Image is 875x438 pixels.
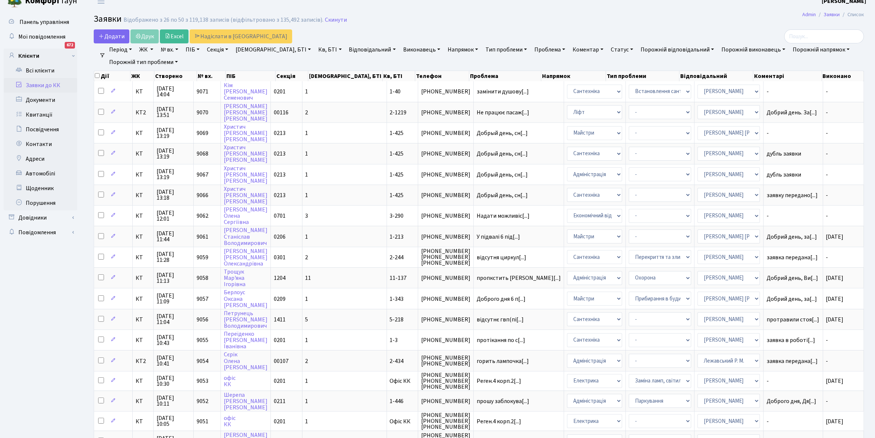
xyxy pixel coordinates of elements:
[390,212,404,220] span: 3-290
[4,225,77,240] a: Повідомлення
[18,33,65,41] span: Мої повідомлення
[315,43,344,56] a: Кв, БТІ
[421,355,470,367] span: [PHONE_NUMBER] [PHONE_NUMBER]
[477,253,526,261] span: відсутня циркул[...]
[19,18,69,26] span: Панель управління
[826,108,828,117] span: -
[106,56,181,68] a: Порожній тип проблеми
[390,88,401,96] span: 1-40
[477,129,528,137] span: Добрый день, сн[...]
[305,295,308,303] span: 1
[477,171,528,179] span: Добрый день, сн[...]
[826,274,844,282] span: [DATE]
[136,296,150,302] span: КТ
[826,150,828,158] span: -
[157,231,190,242] span: [DATE] 11:44
[94,29,129,43] a: Додати
[826,377,844,385] span: [DATE]
[154,71,197,81] th: Створено
[157,415,190,427] span: [DATE] 10:05
[197,71,226,81] th: № вх.
[346,43,399,56] a: Відповідальний
[157,251,190,263] span: [DATE] 11:28
[136,398,150,404] span: КТ
[826,316,844,324] span: [DATE]
[224,206,268,226] a: [PERSON_NAME]ОленаСергіївна
[421,110,470,115] span: [PHONE_NUMBER]
[4,210,77,225] a: Довідники
[274,88,286,96] span: 0201
[197,129,208,137] span: 9069
[638,43,717,56] a: Порожній відповідальний
[383,71,415,81] th: Кв, БТІ
[4,93,77,107] a: Документи
[94,13,122,25] span: Заявки
[305,397,308,405] span: 1
[767,253,818,261] span: заявка передана[...]
[390,150,404,158] span: 1-425
[136,317,150,323] span: КТ
[767,108,817,117] span: Добрий день. За[...]
[826,397,828,405] span: -
[157,375,190,387] span: [DATE] 10:30
[4,196,77,210] a: Порушення
[197,191,208,199] span: 9066
[421,337,470,343] span: [PHONE_NUMBER]
[421,317,470,323] span: [PHONE_NUMBER]
[767,378,820,384] span: -
[197,295,208,303] span: 9057
[197,150,208,158] span: 9068
[421,89,470,95] span: [PHONE_NUMBER]
[305,171,308,179] span: 1
[767,397,816,405] span: Доброго дня, Дя[...]
[421,296,470,302] span: [PHONE_NUMBER]
[767,191,818,199] span: заявку передано[...]
[421,398,470,404] span: [PHONE_NUMBER]
[767,419,820,424] span: -
[308,71,383,81] th: [DEMOGRAPHIC_DATA], БТІ
[840,11,864,19] li: Список
[824,11,840,18] a: Заявки
[157,313,190,325] span: [DATE] 11:04
[421,213,470,219] span: [PHONE_NUMBER]
[4,122,77,137] a: Посвідчення
[224,414,236,428] a: офісКК
[4,181,77,196] a: Щоденник
[224,123,268,143] a: Христич[PERSON_NAME][PERSON_NAME]
[483,43,530,56] a: Тип проблеми
[4,63,77,78] a: Всі клієнти
[767,130,820,136] span: -
[753,71,822,81] th: Коментарі
[274,233,286,241] span: 0206
[784,29,864,43] input: Пошук...
[477,191,528,199] span: Добрый день, сн[...]
[325,17,347,24] a: Скинути
[224,102,268,123] a: [PERSON_NAME][PERSON_NAME][PERSON_NAME]
[136,419,150,424] span: КТ
[421,172,470,178] span: [PHONE_NUMBER]
[157,293,190,305] span: [DATE] 11:09
[531,43,568,56] a: Проблема
[305,233,308,241] span: 1
[421,234,470,240] span: [PHONE_NUMBER]
[197,274,208,282] span: 9058
[123,17,323,24] div: Відображено з 26 по 50 з 119,138 записів (відфільтровано з 135,492 записів).
[767,172,820,178] span: дубль заявки
[400,43,443,56] a: Виконавець
[826,295,844,303] span: [DATE]
[136,192,150,198] span: КТ
[390,417,411,425] span: Офіс КК
[826,357,828,365] span: -
[4,152,77,166] a: Адреси
[136,234,150,240] span: КТ
[477,417,521,425] span: Реген.4 корп.2[...]
[606,71,679,81] th: Тип проблеми
[224,81,268,102] a: Кім[PERSON_NAME]Семенович
[390,129,404,137] span: 1-425
[390,397,404,405] span: 1-446
[274,417,286,425] span: 0201
[274,274,286,282] span: 1204
[157,395,190,407] span: [DATE] 10:11
[224,185,268,206] a: Христич[PERSON_NAME][PERSON_NAME]
[136,110,150,115] span: КТ2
